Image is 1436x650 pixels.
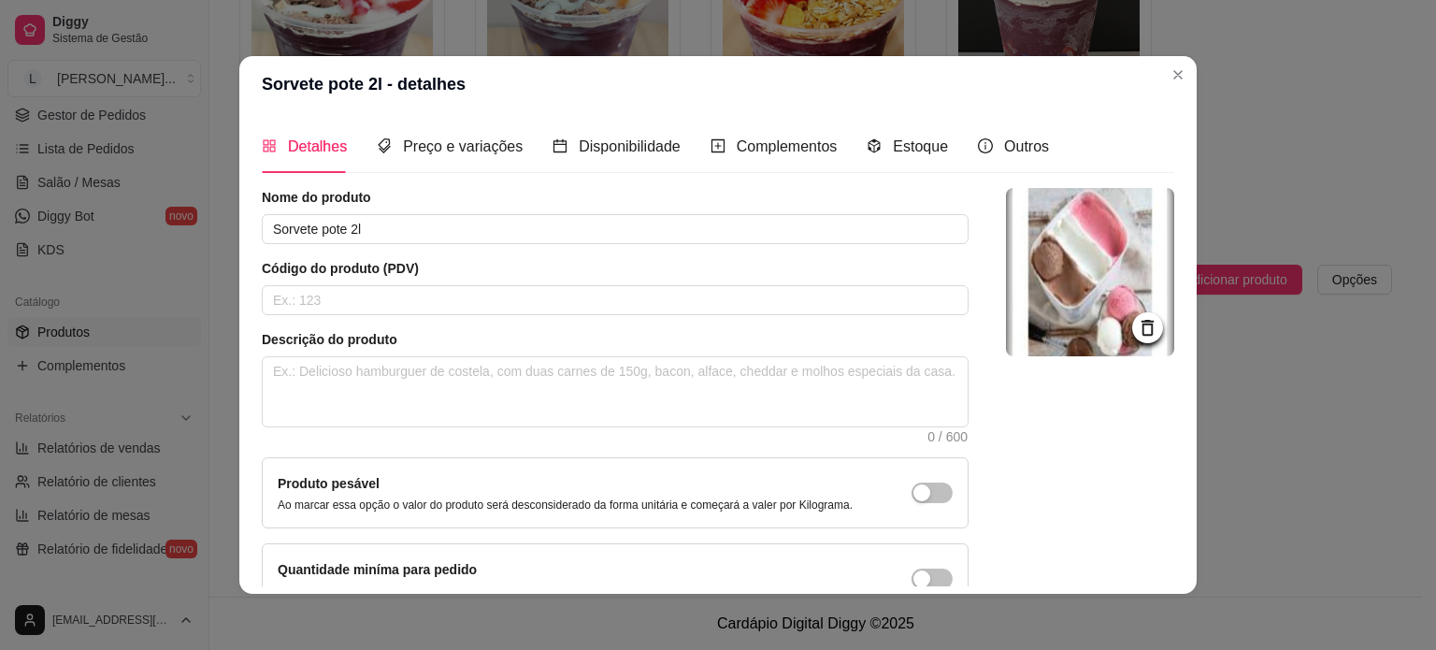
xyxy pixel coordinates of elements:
[1004,138,1049,154] span: Outros
[262,330,969,349] article: Descrição do produto
[1163,60,1193,90] button: Close
[978,138,993,153] span: info-circle
[262,138,277,153] span: appstore
[867,138,882,153] span: code-sandbox
[278,476,380,491] label: Produto pesável
[893,138,948,154] span: Estoque
[553,138,567,153] span: calendar
[288,138,347,154] span: Detalhes
[262,188,969,207] article: Nome do produto
[711,138,725,153] span: plus-square
[262,285,969,315] input: Ex.: 123
[278,562,477,577] label: Quantidade miníma para pedido
[377,138,392,153] span: tags
[579,138,681,154] span: Disponibilidade
[262,259,969,278] article: Código do produto (PDV)
[403,138,523,154] span: Preço e variações
[262,214,969,244] input: Ex.: Hamburguer de costela
[239,56,1197,112] header: Sorvete pote 2l - detalhes
[1006,188,1174,356] img: logo da loja
[737,138,838,154] span: Complementos
[278,498,853,513] p: Ao marcar essa opção o valor do produto será desconsiderado da forma unitária e começará a valer ...
[278,584,682,599] p: Ao habilitar seus clientes terão que pedir uma quantidade miníma desse produto.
